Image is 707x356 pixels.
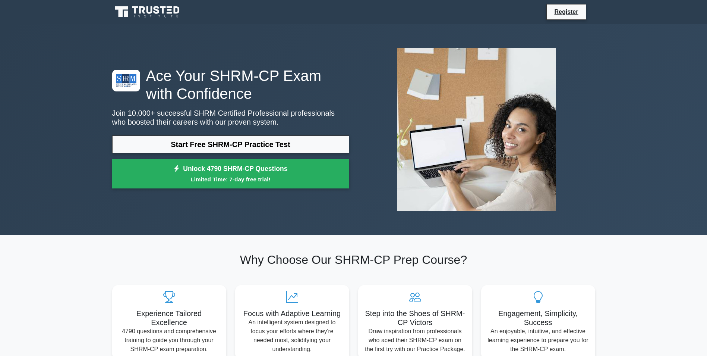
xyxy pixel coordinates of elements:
a: Unlock 4790 SHRM-CP QuestionsLimited Time: 7-day free trial! [112,159,349,189]
h5: Focus with Adaptive Learning [241,309,343,318]
a: Start Free SHRM-CP Practice Test [112,135,349,153]
h5: Experience Tailored Excellence [118,309,220,327]
p: An intelligent system designed to focus your efforts where they're needed most, solidifying your ... [241,318,343,354]
h1: Ace Your SHRM-CP Exam with Confidence [112,67,349,103]
small: Limited Time: 7-day free trial! [121,175,340,184]
p: Draw inspiration from professionals who aced their SHRM-CP exam on the first try with our Practic... [364,327,466,354]
h2: Why Choose Our SHRM-CP Prep Course? [112,253,595,267]
h5: Engagement, Simplicity, Success [487,309,589,327]
h5: Step into the Shoes of SHRM-CP Victors [364,309,466,327]
p: 4790 questions and comprehensive training to guide you through your SHRM-CP exam preparation. [118,327,220,354]
a: Register [550,7,583,16]
p: Join 10,000+ successful SHRM Certified Professional professionals who boosted their careers with ... [112,109,349,127]
p: An enjoyable, intuitive, and effective learning experience to prepare you for the SHRM-CP exam. [487,327,589,354]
